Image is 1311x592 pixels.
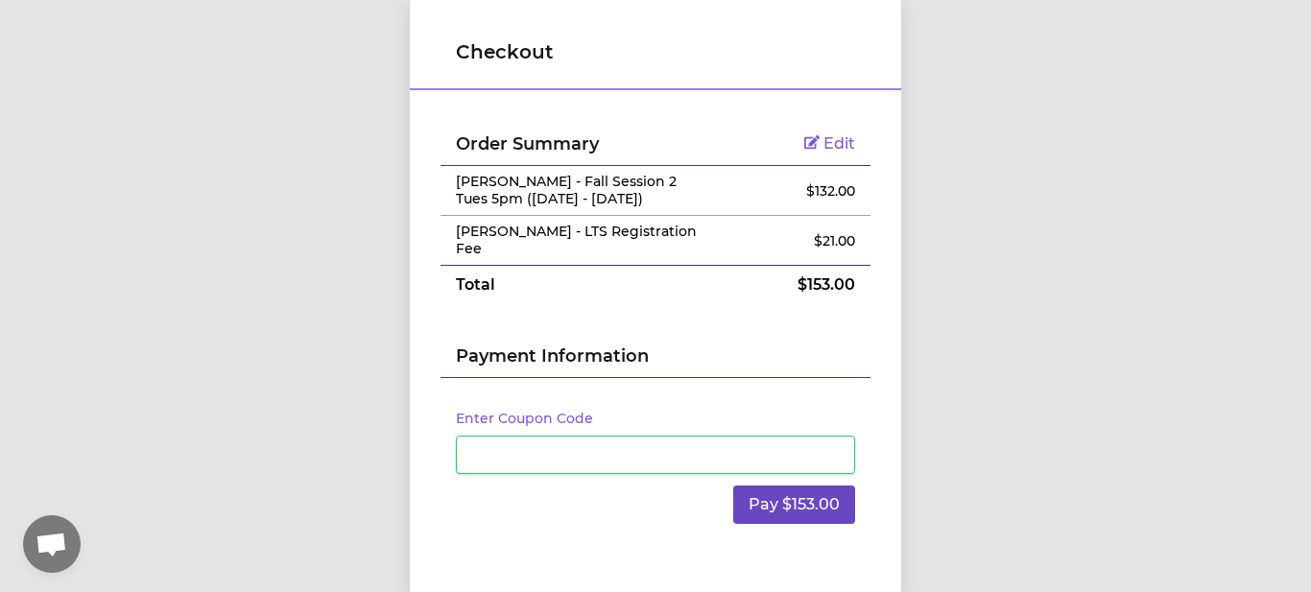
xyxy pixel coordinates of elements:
[733,485,855,524] button: Pay $153.00
[441,266,727,305] td: Total
[456,343,855,377] h2: Payment Information
[823,134,855,153] span: Edit
[23,515,81,573] div: Open chat
[743,273,855,296] p: $ 153.00
[456,130,712,157] h2: Order Summary
[743,231,855,250] p: $ 21.00
[804,134,855,153] a: Edit
[456,409,593,428] button: Enter Coupon Code
[456,38,855,65] h1: Checkout
[456,224,712,257] p: [PERSON_NAME] - LTS Registration Fee
[468,445,843,463] iframe: Secure card payment input frame
[456,174,712,207] p: [PERSON_NAME] - Fall Session 2 Tues 5pm ([DATE] - [DATE])
[743,181,855,201] p: $ 132.00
